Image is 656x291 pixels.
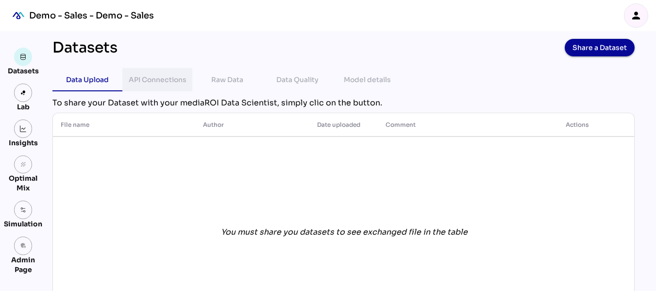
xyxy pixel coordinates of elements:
[276,74,319,86] div: Data Quality
[4,173,42,193] div: Optimal Mix
[52,97,635,109] div: To share your Dataset with your mediaROI Data Scientist, simply clic on the button.
[344,74,391,86] div: Model details
[52,39,118,56] div: Datasets
[20,53,27,60] img: data.svg
[20,206,27,213] img: settings.svg
[29,10,154,21] div: Demo - Sales - Demo - Sales
[572,41,627,54] span: Share a Dataset
[8,66,39,76] div: Datasets
[20,242,27,249] i: admin_panel_settings
[221,226,468,238] div: You must share you datasets to see exchanged file in the table
[195,113,309,137] th: Author
[309,113,378,137] th: Date uploaded
[20,161,27,168] i: grain
[129,74,186,86] div: API Connections
[20,125,27,132] img: graph.svg
[13,102,34,112] div: Lab
[630,10,642,21] i: person
[378,113,520,137] th: Comment
[8,5,29,26] div: mediaROI
[565,39,635,56] button: Share a Dataset
[4,255,42,274] div: Admin Page
[4,219,42,229] div: Simulation
[53,113,195,137] th: File name
[20,89,27,96] img: lab.svg
[66,74,109,86] div: Data Upload
[9,138,38,148] div: Insights
[520,113,634,137] th: Actions
[211,74,243,86] div: Raw Data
